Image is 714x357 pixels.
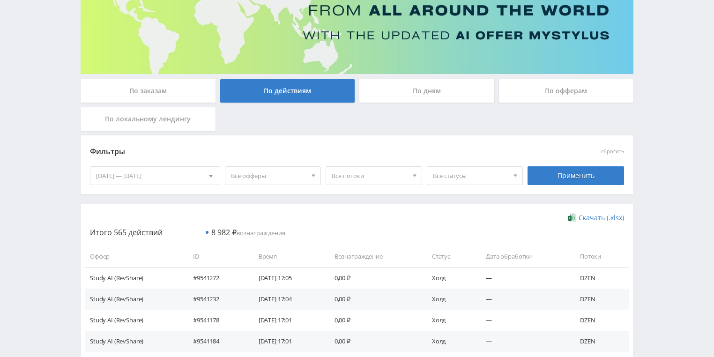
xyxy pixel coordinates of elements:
[423,289,476,310] td: Холд
[220,79,355,103] div: По действиям
[571,267,629,288] td: DZEN
[249,331,325,352] td: [DATE] 17:01
[571,246,629,267] td: Потоки
[90,145,490,159] div: Фильтры
[528,166,624,185] div: Применить
[476,267,571,288] td: —
[423,267,476,288] td: Холд
[325,246,423,267] td: Вознаграждение
[325,310,423,331] td: 0,00 ₽
[476,331,571,352] td: —
[184,310,249,331] td: #9541178
[184,289,249,310] td: #9541232
[85,331,184,352] td: Study AI (RevShare)
[568,213,576,222] img: xlsx
[423,331,476,352] td: Холд
[568,213,624,223] a: Скачать (.xlsx)
[249,310,325,331] td: [DATE] 17:01
[85,289,184,310] td: Study AI (RevShare)
[571,331,629,352] td: DZEN
[231,167,307,185] span: Все офферы
[476,310,571,331] td: —
[359,79,494,103] div: По дням
[85,246,184,267] td: Оффер
[325,267,423,288] td: 0,00 ₽
[85,310,184,331] td: Study AI (RevShare)
[499,79,634,103] div: По офферам
[433,167,509,185] span: Все статусы
[601,149,624,155] button: сбросить
[476,289,571,310] td: —
[184,331,249,352] td: #9541184
[571,289,629,310] td: DZEN
[325,331,423,352] td: 0,00 ₽
[476,246,571,267] td: Дата обработки
[571,310,629,331] td: DZEN
[90,227,163,238] span: Итого 565 действий
[423,310,476,331] td: Холд
[81,107,216,131] div: По локальному лендингу
[81,79,216,103] div: По заказам
[90,167,220,185] div: [DATE] — [DATE]
[332,167,408,185] span: Все потоки
[184,246,249,267] td: ID
[211,229,285,237] span: вознаграждения
[184,267,249,288] td: #9541272
[249,267,325,288] td: [DATE] 17:05
[249,246,325,267] td: Время
[423,246,476,267] td: Статус
[325,289,423,310] td: 0,00 ₽
[249,289,325,310] td: [DATE] 17:04
[579,214,624,222] span: Скачать (.xlsx)
[85,267,184,288] td: Study AI (RevShare)
[211,227,237,238] span: 8 982 ₽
